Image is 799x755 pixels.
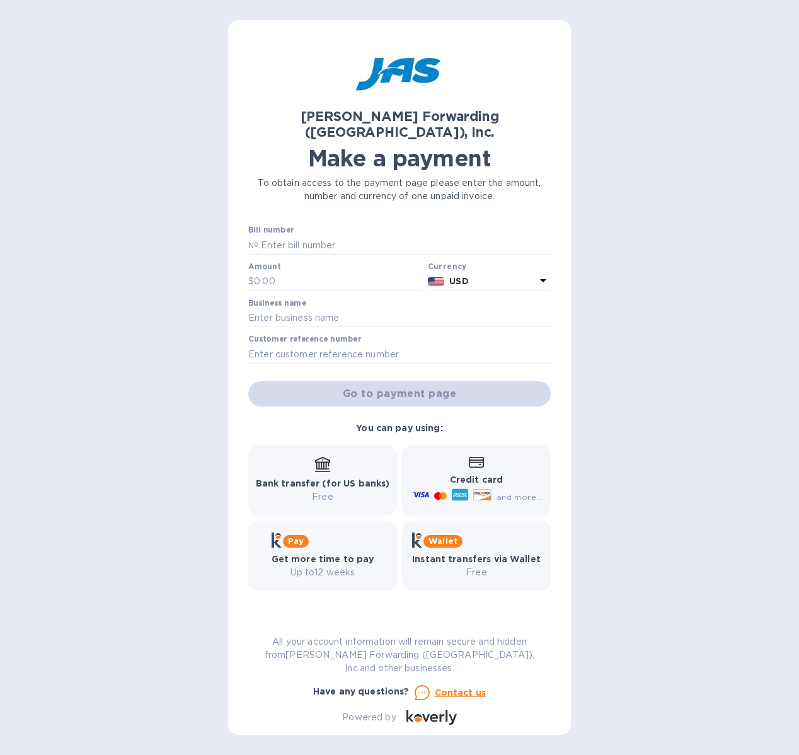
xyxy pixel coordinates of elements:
[248,176,551,203] p: To obtain access to the payment page please enter the amount, number and currency of one unpaid i...
[272,554,374,564] b: Get more time to pay
[428,277,445,286] img: USD
[256,490,390,504] p: Free
[258,236,551,255] input: Enter bill number
[356,423,442,433] b: You can pay using:
[248,145,551,171] h1: Make a payment
[301,108,499,140] b: [PERSON_NAME] Forwarding ([GEOGRAPHIC_DATA]), Inc.
[248,309,551,328] input: Enter business name
[248,299,306,307] label: Business name
[254,272,423,291] input: 0.00
[428,262,467,271] b: Currency
[272,566,374,579] p: Up to 12 weeks
[248,239,258,252] p: №
[248,336,361,343] label: Customer reference number
[248,263,280,270] label: Amount
[313,686,410,696] b: Have any questions?
[342,711,396,724] p: Powered by
[248,227,294,234] label: Bill number
[288,536,304,546] b: Pay
[248,275,254,288] p: $
[497,492,543,502] span: and more...
[450,475,503,485] b: Credit card
[412,554,541,564] b: Instant transfers via Wallet
[435,688,486,698] u: Contact us
[428,536,457,546] b: Wallet
[449,276,468,286] b: USD
[248,635,551,675] p: All your account information will remain secure and hidden from [PERSON_NAME] Forwarding ([GEOGRA...
[248,345,551,364] input: Enter customer reference number
[412,566,541,579] p: Free
[256,478,390,488] b: Bank transfer (for US banks)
